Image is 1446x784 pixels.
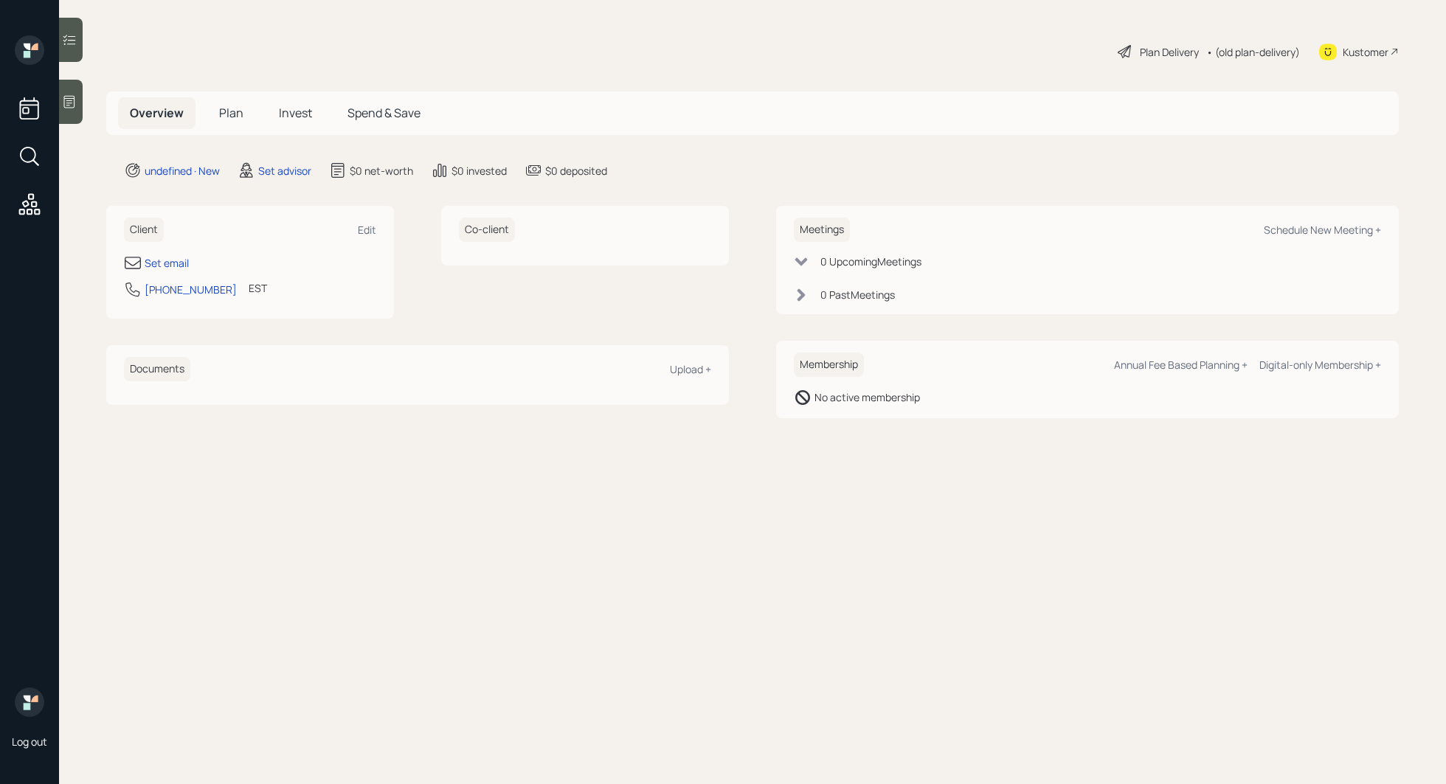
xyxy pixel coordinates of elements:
div: 0 Upcoming Meeting s [820,254,921,269]
img: retirable_logo.png [15,687,44,717]
div: Log out [12,735,47,749]
div: $0 invested [452,163,507,178]
span: Spend & Save [347,105,421,121]
div: Set email [145,255,189,271]
div: Kustomer [1343,44,1388,60]
div: [PHONE_NUMBER] [145,282,237,297]
div: Annual Fee Based Planning + [1114,358,1248,372]
div: Edit [358,223,376,237]
h6: Client [124,218,164,242]
h6: Meetings [794,218,850,242]
div: Set advisor [258,163,311,178]
div: $0 net-worth [350,163,413,178]
div: undefined · New [145,163,220,178]
h6: Documents [124,357,190,381]
h6: Membership [794,353,864,377]
div: • (old plan-delivery) [1206,44,1300,60]
div: Digital-only Membership + [1259,358,1381,372]
span: Invest [279,105,312,121]
div: Plan Delivery [1140,44,1199,60]
span: Overview [130,105,184,121]
h6: Co-client [459,218,515,242]
div: Upload + [670,362,711,376]
div: No active membership [814,389,920,405]
div: 0 Past Meeting s [820,287,895,302]
span: Plan [219,105,243,121]
div: EST [249,280,267,296]
div: Schedule New Meeting + [1264,223,1381,237]
div: $0 deposited [545,163,607,178]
